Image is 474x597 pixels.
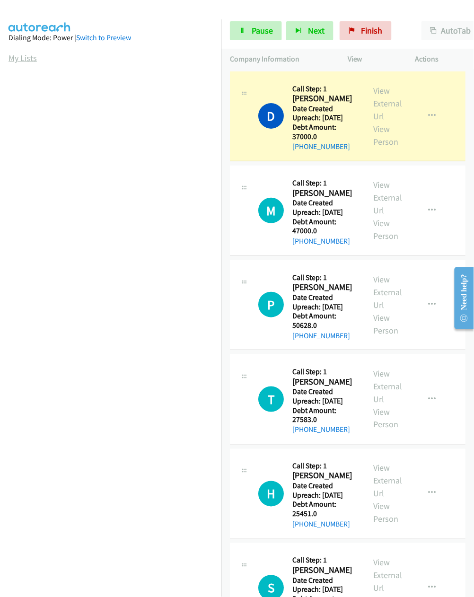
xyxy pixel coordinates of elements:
iframe: Resource Center [447,261,474,336]
h2: [PERSON_NAME] [292,282,354,293]
h5: Date Created Upreach: [DATE] [292,104,356,123]
a: [PHONE_NUMBER] [292,425,350,434]
a: [PHONE_NUMBER] [292,237,350,246]
a: [PHONE_NUMBER] [292,331,350,340]
button: Next [286,21,334,40]
a: View Person [373,406,398,430]
span: Finish [361,25,383,36]
h5: Debt Amount: 50628.0 [292,311,356,330]
a: View External Url [373,557,402,594]
h5: Date Created Upreach: [DATE] [292,482,356,500]
a: View External Url [373,463,402,499]
h2: [PERSON_NAME] [292,188,354,199]
a: View External Url [373,85,402,122]
div: The call is yet to be attempted [258,386,284,412]
a: My Lists [9,53,37,63]
a: View External Url [373,274,402,310]
h2: [PERSON_NAME] [292,377,354,387]
h2: [PERSON_NAME] [292,93,354,104]
a: View Person [373,218,398,241]
h5: Debt Amount: 47000.0 [292,217,356,236]
h5: Call Step: 1 [292,273,356,282]
h5: Date Created Upreach: [DATE] [292,387,356,405]
a: View External Url [373,368,402,404]
h5: Call Step: 1 [292,556,356,565]
a: View Person [373,312,398,336]
h5: Debt Amount: 37000.0 [292,123,356,141]
h5: Debt Amount: 25451.0 [292,500,356,518]
h5: Date Created Upreach: [DATE] [292,293,356,311]
h1: H [258,481,284,507]
h5: Debt Amount: 27583.0 [292,406,356,424]
p: View [348,53,398,65]
h1: P [258,292,284,317]
a: Pause [230,21,282,40]
span: Next [308,25,325,36]
h5: Call Step: 1 [292,462,356,471]
a: [PHONE_NUMBER] [292,142,350,151]
div: The call is yet to be attempted [258,198,284,223]
h5: Date Created Upreach: [DATE] [292,198,356,217]
div: Dialing Mode: Power | [9,32,213,44]
p: Company Information [230,53,331,65]
iframe: Dialpad [9,73,221,522]
a: View Person [373,123,398,147]
a: View External Url [373,179,402,216]
h5: Call Step: 1 [292,84,356,94]
div: The call is yet to be attempted [258,292,284,317]
h2: [PERSON_NAME] [292,565,354,576]
a: [PHONE_NUMBER] [292,520,350,529]
a: Switch to Preview [76,33,131,42]
h1: M [258,198,284,223]
h5: Call Step: 1 [292,367,356,377]
p: Actions [415,53,466,65]
h5: Call Step: 1 [292,178,356,188]
a: View Person [373,501,398,525]
h1: T [258,386,284,412]
h5: Date Created Upreach: [DATE] [292,576,356,595]
a: Finish [340,21,392,40]
h1: D [258,103,284,129]
h2: [PERSON_NAME] [292,471,354,482]
span: Pause [252,25,273,36]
